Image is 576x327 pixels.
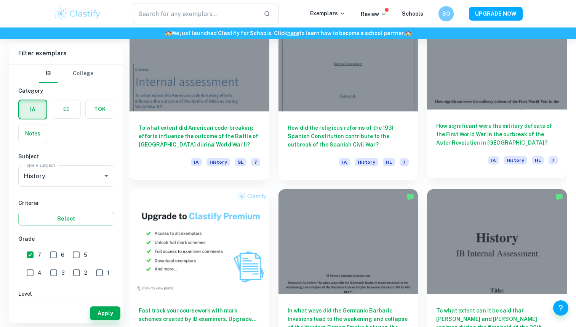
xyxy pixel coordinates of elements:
[504,156,527,164] span: History
[90,306,120,320] button: Apply
[130,189,269,294] img: Thumbnail
[19,100,46,119] button: IA
[84,269,87,277] span: 2
[86,100,114,118] button: TOK
[24,162,55,168] label: Type a subject
[139,124,260,149] h6: To what extent did American code-breaking efforts influence the outcome of the Battle of [GEOGRAP...
[18,199,114,207] h6: Criteria
[18,212,114,226] button: Select
[52,100,80,118] button: EE
[442,10,451,18] h6: BO
[400,158,409,166] span: 7
[139,306,260,323] h6: Fast track your coursework with mark schemes created by IB examiners. Upgrade now
[438,6,454,21] button: BO
[361,10,387,18] p: Review
[549,156,558,164] span: 7
[427,6,567,180] a: How significant were the military defeats of the First World War in the outbreak of the Aster Rev...
[339,158,350,166] span: IA
[436,122,558,147] h6: How significant were the military defeats of the First World War in the outbreak of the Aster Rev...
[9,43,123,64] h6: Filter exemplars
[488,156,499,164] span: IA
[402,11,423,17] a: Schools
[165,30,171,36] span: 🏫
[107,269,109,277] span: 1
[19,124,47,143] button: Notes
[532,156,544,164] span: HL
[2,29,574,37] h6: We just launched Clastify for Schools. Click to learn how to become a school partner.
[39,64,58,83] button: IB
[278,6,418,180] a: How did the religious reforms of the 1931 Spanish Constitution contribute to the outbreak of the ...
[18,152,114,161] h6: Subject
[251,158,260,166] span: 7
[61,251,64,259] span: 6
[405,30,411,36] span: 🏫
[288,124,409,149] h6: How did the religious reforms of the 1931 Spanish Constitution contribute to the outbreak of the ...
[84,251,87,259] span: 5
[18,87,114,95] h6: Category
[310,9,346,18] p: Exemplars
[61,269,65,277] span: 3
[191,158,202,166] span: IA
[406,193,414,201] img: Marked
[73,64,93,83] button: College
[555,193,563,201] img: Marked
[235,158,246,166] span: SL
[101,171,112,181] button: Open
[355,158,378,166] span: History
[287,30,299,36] a: here
[39,64,93,83] div: Filter type choice
[18,235,114,243] h6: Grade
[383,158,395,166] span: HL
[130,6,269,180] a: To what extent did American code-breaking efforts influence the outcome of the Battle of [GEOGRAP...
[38,251,41,259] span: 7
[133,3,258,24] input: Search for any exemplars...
[206,158,230,166] span: History
[38,269,42,277] span: 4
[469,7,523,21] button: UPGRADE NOW
[553,300,568,316] button: Help and Feedback
[53,6,102,21] img: Clastify logo
[18,290,114,298] h6: Level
